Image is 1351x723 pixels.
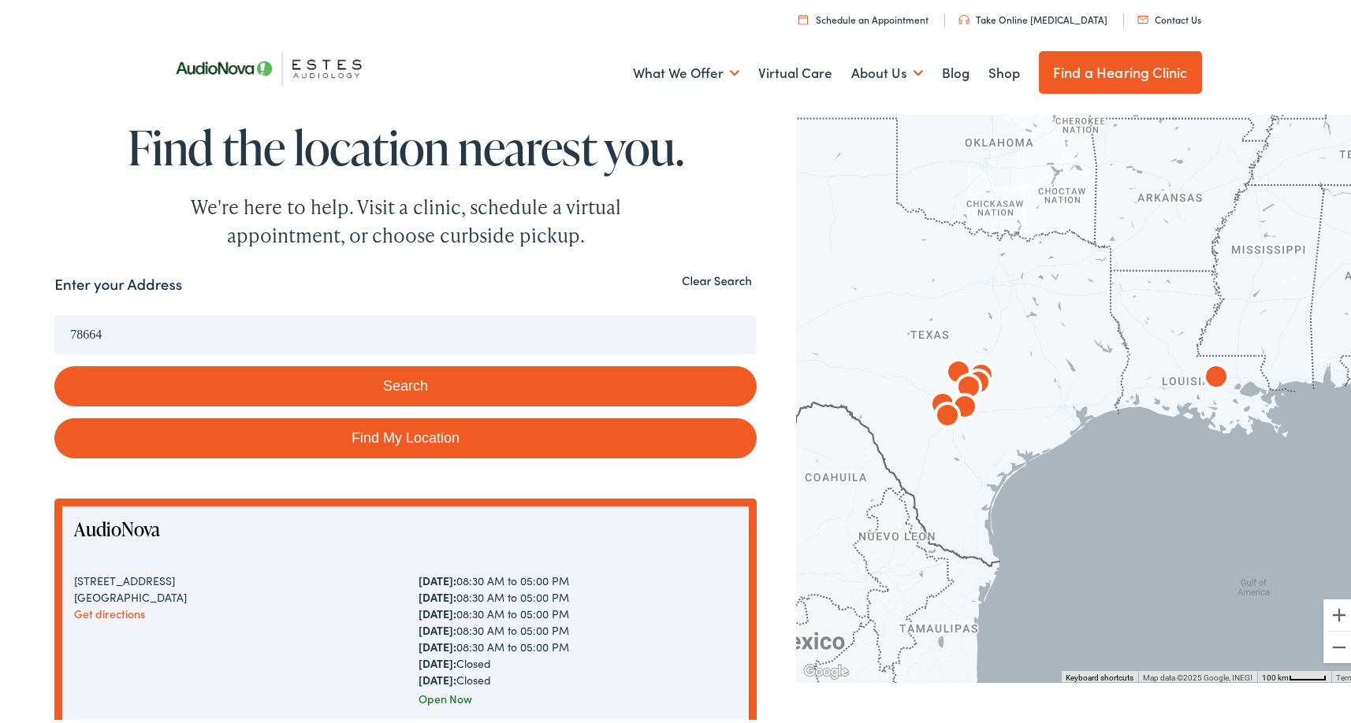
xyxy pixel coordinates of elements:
[419,569,737,685] div: 08:30 AM to 05:00 PM 08:30 AM to 05:00 PM 08:30 AM to 05:00 PM 08:30 AM to 05:00 PM 08:30 AM to 0...
[419,669,456,684] strong: [DATE]:
[74,586,393,602] div: [GEOGRAPHIC_DATA]
[800,658,852,679] img: Google
[74,602,145,618] a: Get directions
[1262,670,1289,679] span: 100 km
[419,586,456,602] strong: [DATE]:
[54,118,757,170] h1: Find the location nearest you.
[54,312,757,351] input: Enter your address or zip code
[940,352,977,390] div: AudioNova
[1137,9,1201,23] a: Contact Us
[962,355,1000,393] div: AudioNova
[1066,669,1133,680] button: Keyboard shortcuts
[74,569,393,586] div: [STREET_ADDRESS]
[677,270,757,285] button: Clear Search
[988,41,1020,99] a: Shop
[924,384,962,422] div: AudioNova
[798,11,808,21] img: utility icon
[800,658,852,679] a: Open this area in Google Maps (opens a new window)
[950,367,988,405] div: AudioNova
[1257,668,1331,679] button: Map Scale: 100 km per 44 pixels
[74,513,160,539] a: AudioNova
[929,395,966,433] div: AudioNova
[1143,670,1252,679] span: Map data ©2025 Google, INEGI
[633,41,739,99] a: What We Offer
[154,190,658,247] div: We're here to help. Visit a clinic, schedule a virtual appointment, or choose curbside pickup.
[54,363,757,403] button: Search
[958,9,1107,23] a: Take Online [MEDICAL_DATA]
[419,652,456,668] strong: [DATE]:
[419,619,456,635] strong: [DATE]:
[1039,48,1202,91] a: Find a Hearing Clinic
[419,688,737,704] div: Open Now
[54,415,757,455] a: Find My Location
[942,41,970,99] a: Blog
[758,41,832,99] a: Virtual Care
[54,270,182,293] label: Enter your Address
[959,362,997,400] div: AudioNova
[419,636,456,651] strong: [DATE]:
[419,602,456,618] strong: [DATE]:
[851,41,923,99] a: About Us
[798,9,929,23] a: Schedule an Appointment
[958,12,970,21] img: utility icon
[1197,357,1235,395] div: AudioNova
[419,569,456,585] strong: [DATE]:
[946,387,984,425] div: AudioNova
[1137,13,1148,20] img: utility icon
